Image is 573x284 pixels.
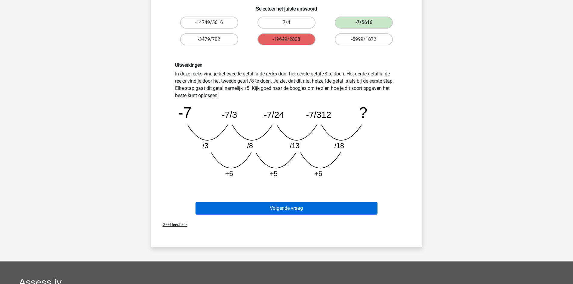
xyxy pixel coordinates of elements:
label: -7/5616 [335,17,393,29]
label: 7/4 [257,17,316,29]
tspan: /18 [334,142,344,150]
tspan: -7/312 [306,110,331,120]
tspan: -7 [178,104,191,121]
label: -3479/702 [180,33,238,45]
tspan: +5 [314,170,322,178]
tspan: ? [359,104,368,121]
h6: Uitwerkingen [175,62,398,68]
button: Volgende vraag [196,202,377,215]
h6: Selecteer het juiste antwoord [161,1,413,12]
label: -5999/1872 [335,33,393,45]
tspan: +5 [225,170,233,178]
tspan: +5 [270,170,278,178]
tspan: /3 [202,142,208,150]
tspan: /8 [247,142,253,150]
tspan: -7/3 [222,110,237,120]
tspan: -7/24 [264,110,284,120]
tspan: /13 [290,142,299,150]
div: In deze reeks vind je het tweede getal in de reeks door het eerste getal /3 te doen. Het derde ge... [171,62,403,183]
label: -14749/5616 [180,17,238,29]
span: Geef feedback [158,222,187,227]
label: -19649/2808 [257,33,316,45]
